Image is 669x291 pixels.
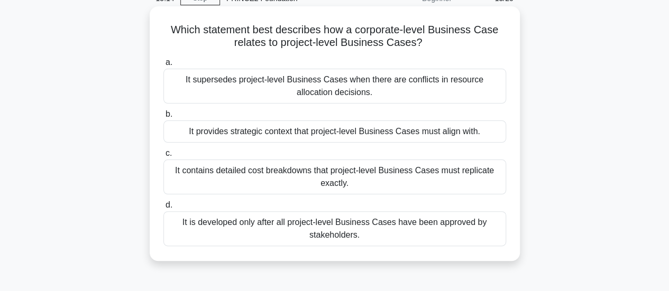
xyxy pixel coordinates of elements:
div: It is developed only after all project-level Business Cases have been approved by stakeholders. [163,211,506,246]
div: It provides strategic context that project-level Business Cases must align with. [163,120,506,143]
h5: Which statement best describes how a corporate-level Business Case relates to project-level Busin... [162,23,507,50]
span: c. [166,148,172,157]
span: d. [166,200,172,209]
span: a. [166,58,172,67]
div: It supersedes project-level Business Cases when there are conflicts in resource allocation decisi... [163,69,506,104]
div: It contains detailed cost breakdowns that project-level Business Cases must replicate exactly. [163,159,506,194]
span: b. [166,109,172,118]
